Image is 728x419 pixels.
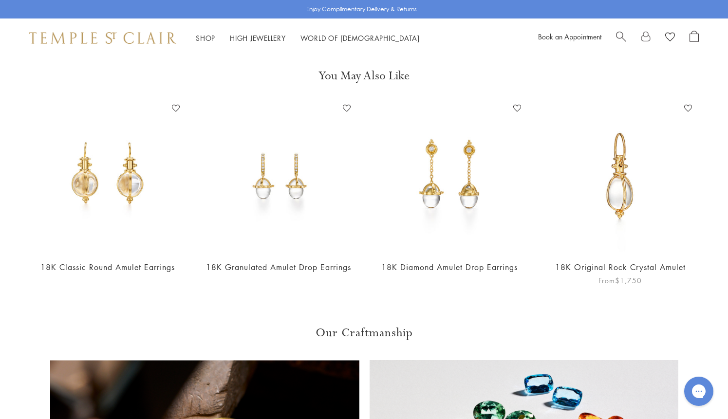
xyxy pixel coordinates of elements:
[206,262,351,273] a: 18K Granulated Amulet Drop Earrings
[374,101,525,252] img: 18K Diamond Amulet Drop Earrings
[40,262,175,273] a: 18K Classic Round Amulet Earrings
[39,68,689,84] h3: You May Also Like
[665,31,675,45] a: View Wishlist
[300,33,420,43] a: World of [DEMOGRAPHIC_DATA]World of [DEMOGRAPHIC_DATA]
[196,33,215,43] a: ShopShop
[598,275,642,286] span: From
[679,373,718,409] iframe: Gorgias live chat messenger
[230,33,286,43] a: High JewelleryHigh Jewellery
[555,262,686,273] a: 18K Original Rock Crystal Amulet
[381,262,518,273] a: 18K Diamond Amulet Drop Earrings
[544,101,696,252] img: P55800-E9
[615,275,642,285] span: $1,750
[203,101,355,252] img: 18K Granulated Amulet Drop Earrings
[538,32,601,41] a: Book an Appointment
[690,31,699,45] a: Open Shopping Bag
[29,32,176,44] img: Temple St. Clair
[196,32,420,44] nav: Main navigation
[306,4,417,14] p: Enjoy Complimentary Delivery & Returns
[616,31,626,45] a: Search
[32,101,184,252] img: 18K Classic Round Amulet Earrings
[50,325,678,341] h3: Our Craftmanship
